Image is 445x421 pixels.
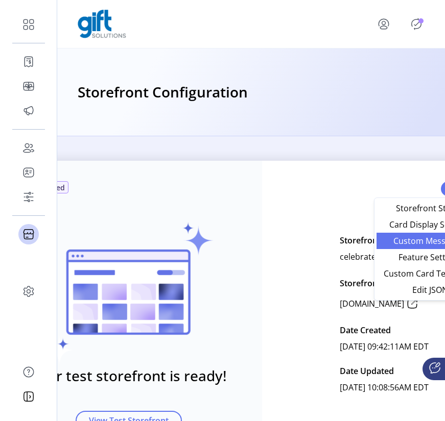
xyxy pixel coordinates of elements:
h3: Storefront Configuration [78,81,248,104]
h3: Your test storefront is ready! [31,365,227,386]
p: celebrate-test [340,249,393,265]
p: [DATE] 10:08:56AM EDT [340,379,429,395]
p: [DOMAIN_NAME] [340,298,404,310]
p: Date Updated [340,363,394,379]
img: logo [78,10,126,38]
button: menu [363,12,408,36]
p: [DATE] 09:42:11AM EDT [340,338,429,355]
p: Date Created [340,322,391,338]
button: Publisher Panel [408,16,425,32]
p: Storefront URL [340,277,399,289]
p: Storefront Name [340,232,406,249]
